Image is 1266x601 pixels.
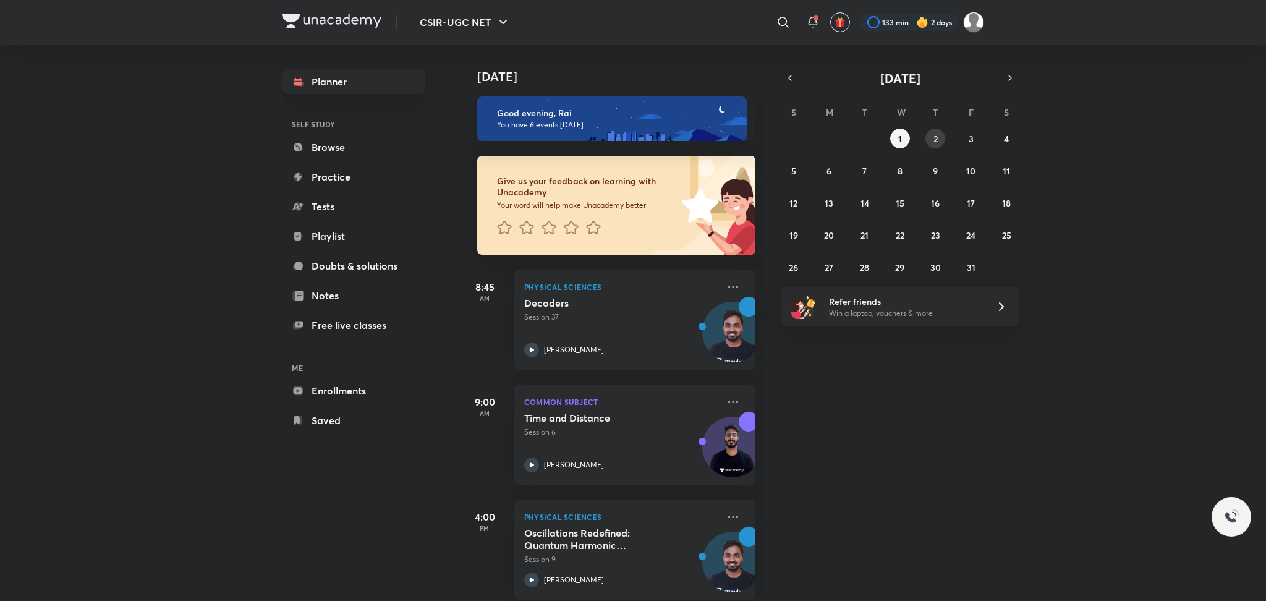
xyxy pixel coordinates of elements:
button: October 17, 2025 [961,193,981,213]
button: October 31, 2025 [961,257,981,277]
abbr: October 29, 2025 [895,262,904,273]
button: October 2, 2025 [925,129,945,148]
button: October 14, 2025 [855,193,875,213]
abbr: October 16, 2025 [931,197,940,209]
img: ttu [1224,509,1239,524]
button: October 13, 2025 [819,193,839,213]
abbr: Monday [826,106,833,118]
a: Tests [282,194,425,219]
a: Browse [282,135,425,160]
h5: 8:45 [460,279,509,294]
h5: 4:00 [460,509,509,524]
h6: Refer friends [829,295,981,308]
h5: Time and Distance [524,412,678,424]
img: Rai Haldar [963,12,984,33]
a: Practice [282,164,425,189]
a: Planner [282,69,425,94]
button: October 11, 2025 [996,161,1016,181]
abbr: October 2, 2025 [933,133,938,145]
button: October 22, 2025 [890,225,910,245]
abbr: October 21, 2025 [860,229,869,241]
abbr: October 23, 2025 [931,229,940,241]
p: AM [460,409,509,417]
button: October 21, 2025 [855,225,875,245]
button: October 29, 2025 [890,257,910,277]
abbr: October 25, 2025 [1002,229,1011,241]
p: [PERSON_NAME] [544,574,604,586]
p: Your word will help make Unacademy better [497,200,678,210]
button: October 6, 2025 [819,161,839,181]
button: avatar [830,12,850,32]
button: October 19, 2025 [784,225,804,245]
button: October 16, 2025 [925,193,945,213]
abbr: October 14, 2025 [860,197,869,209]
abbr: October 18, 2025 [1002,197,1011,209]
h4: [DATE] [477,69,768,84]
button: October 1, 2025 [890,129,910,148]
abbr: Tuesday [862,106,867,118]
abbr: October 30, 2025 [930,262,941,273]
button: October 20, 2025 [819,225,839,245]
button: October 15, 2025 [890,193,910,213]
abbr: October 19, 2025 [789,229,798,241]
abbr: October 1, 2025 [898,133,902,145]
abbr: October 15, 2025 [896,197,904,209]
a: Doubts & solutions [282,254,425,278]
a: Notes [282,283,425,308]
button: [DATE] [799,69,1001,87]
img: feedback_image [640,156,755,255]
p: PM [460,524,509,532]
img: evening [477,96,747,141]
p: Physical Sciences [524,279,718,294]
button: October 18, 2025 [996,193,1016,213]
button: October 5, 2025 [784,161,804,181]
p: [PERSON_NAME] [544,344,604,356]
button: CSIR-UGC NET [412,10,518,35]
abbr: October 9, 2025 [933,165,938,177]
button: October 24, 2025 [961,225,981,245]
p: Session 9 [524,554,718,565]
abbr: October 28, 2025 [860,262,869,273]
p: Physical Sciences [524,509,718,524]
abbr: Saturday [1004,106,1009,118]
abbr: October 31, 2025 [967,262,975,273]
h5: 9:00 [460,394,509,409]
abbr: October 26, 2025 [789,262,798,273]
button: October 27, 2025 [819,257,839,277]
h6: Give us your feedback on learning with Unacademy [497,176,678,198]
abbr: October 10, 2025 [966,165,975,177]
abbr: Wednesday [897,106,906,118]
abbr: October 3, 2025 [969,133,974,145]
img: streak [916,16,928,28]
abbr: October 27, 2025 [825,262,833,273]
span: [DATE] [880,70,920,87]
h5: Oscillations Redefined: Quantum Harmonic Oscillator (Part 2) [524,527,678,552]
img: Company Logo [282,14,381,28]
button: October 26, 2025 [784,257,804,277]
button: October 8, 2025 [890,161,910,181]
h6: SELF STUDY [282,114,425,135]
button: October 9, 2025 [925,161,945,181]
button: October 23, 2025 [925,225,945,245]
abbr: October 5, 2025 [791,165,796,177]
button: October 10, 2025 [961,161,981,181]
a: Free live classes [282,313,425,338]
a: Playlist [282,224,425,249]
abbr: Friday [969,106,974,118]
p: [PERSON_NAME] [544,459,604,471]
a: Enrollments [282,378,425,403]
h6: ME [282,357,425,378]
p: Common Subject [524,394,718,409]
abbr: October 13, 2025 [825,197,833,209]
img: referral [791,294,816,319]
abbr: October 24, 2025 [966,229,975,241]
button: October 7, 2025 [855,161,875,181]
abbr: October 11, 2025 [1003,165,1010,177]
p: Win a laptop, vouchers & more [829,308,981,319]
abbr: October 6, 2025 [826,165,831,177]
abbr: October 22, 2025 [896,229,904,241]
button: October 30, 2025 [925,257,945,277]
abbr: October 7, 2025 [862,165,867,177]
button: October 25, 2025 [996,225,1016,245]
abbr: October 17, 2025 [967,197,975,209]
